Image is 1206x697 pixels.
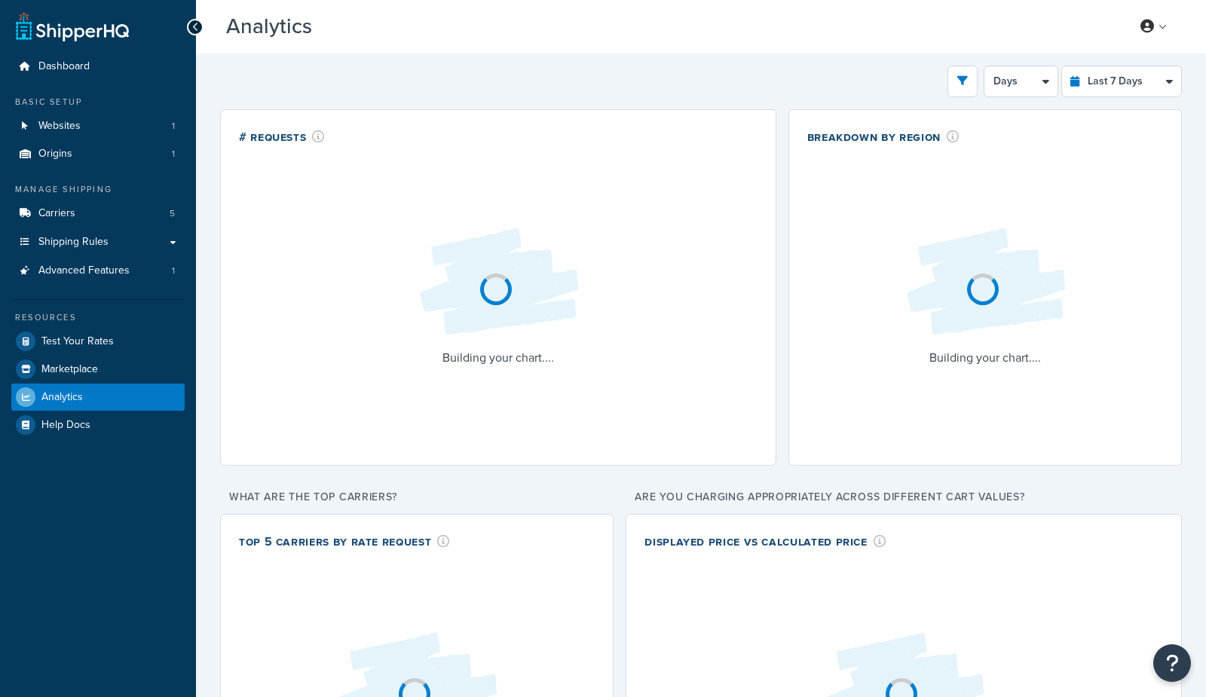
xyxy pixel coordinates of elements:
span: 1 [172,120,175,133]
button: Open Resource Center [1153,644,1191,682]
a: Websites1 [11,112,185,140]
div: Basic Setup [11,96,185,109]
p: Are you charging appropriately across different cart values? [626,487,1182,508]
p: What are the top carriers? [220,487,614,508]
a: Marketplace [11,356,185,383]
a: Analytics [11,384,185,411]
span: 1 [172,148,175,160]
p: Building your chart.... [408,347,589,368]
span: Test Your Rates [41,335,114,348]
div: Top 5 Carriers by Rate Request [239,533,450,550]
div: Manage Shipping [11,183,185,196]
div: Displayed Price vs Calculated Price [644,533,886,550]
span: Help Docs [41,419,90,432]
p: Building your chart.... [895,347,1076,368]
span: Origins [38,148,72,160]
img: Loading... [895,216,1076,347]
span: Advanced Features [38,264,130,277]
span: Websites [38,120,81,133]
li: Advanced Features [11,257,185,285]
div: # Requests [239,128,325,145]
a: Origins1 [11,140,185,168]
button: open filter drawer [947,66,978,97]
span: Analytics [41,391,83,404]
span: 5 [170,207,175,220]
div: Breakdown by Region [807,128,960,145]
li: Origins [11,140,185,168]
img: Loading... [408,216,589,347]
a: Help Docs [11,411,185,439]
a: Carriers5 [11,200,185,228]
span: Dashboard [38,60,90,73]
a: Test Your Rates [11,328,185,355]
span: Carriers [38,207,75,220]
span: Beta [316,20,367,38]
a: Advanced Features1 [11,257,185,285]
a: Dashboard [11,53,185,81]
h3: Analytics [226,15,1107,38]
div: Resources [11,311,185,324]
li: Websites [11,112,185,140]
span: Marketplace [41,363,98,376]
li: Carriers [11,200,185,228]
span: 1 [172,264,175,277]
span: Shipping Rules [38,236,109,249]
a: Shipping Rules [11,228,185,256]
